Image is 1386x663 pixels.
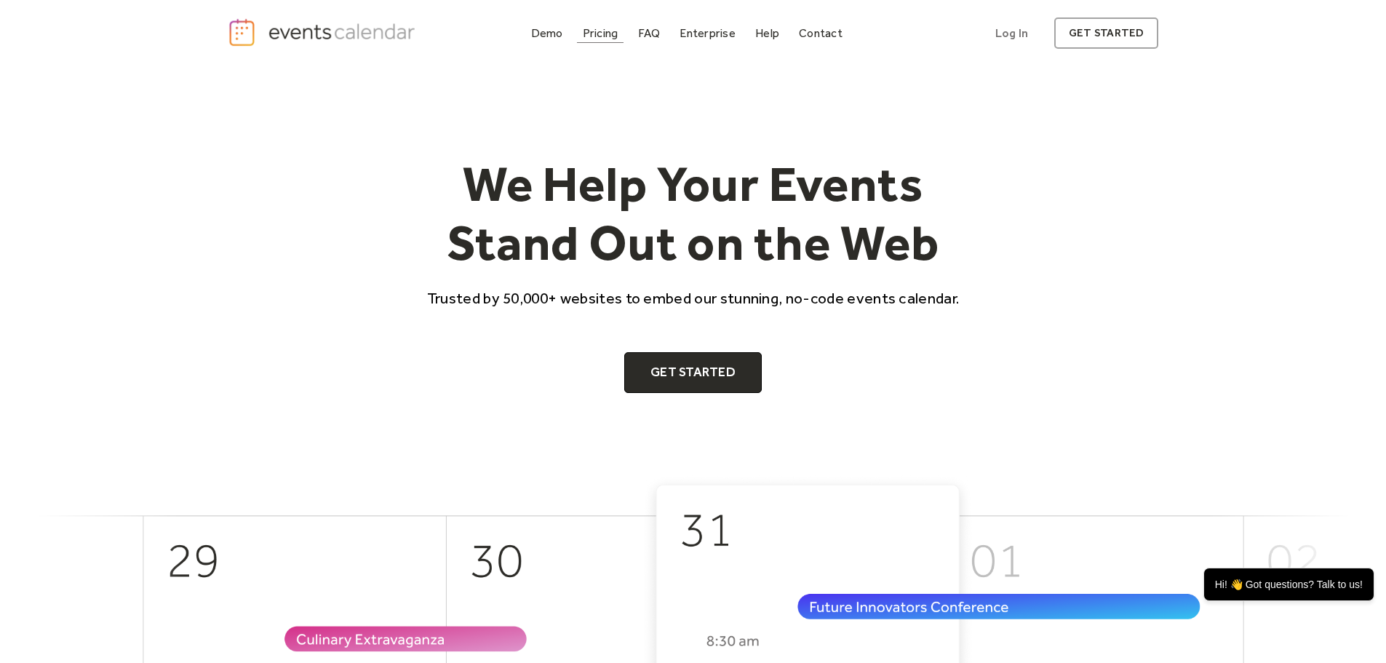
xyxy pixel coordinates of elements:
div: Pricing [583,29,618,37]
div: Enterprise [680,29,735,37]
div: FAQ [638,29,661,37]
a: Enterprise [674,23,741,43]
a: FAQ [632,23,666,43]
a: Get Started [624,352,762,393]
a: Contact [793,23,848,43]
a: get started [1054,17,1158,49]
a: Pricing [577,23,624,43]
a: home [228,17,420,47]
p: Trusted by 50,000+ websites to embed our stunning, no-code events calendar. [414,287,973,309]
a: Help [749,23,785,43]
h1: We Help Your Events Stand Out on the Web [414,154,973,273]
a: Demo [525,23,569,43]
div: Demo [531,29,563,37]
a: Log In [981,17,1043,49]
div: Help [755,29,779,37]
div: Contact [799,29,843,37]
